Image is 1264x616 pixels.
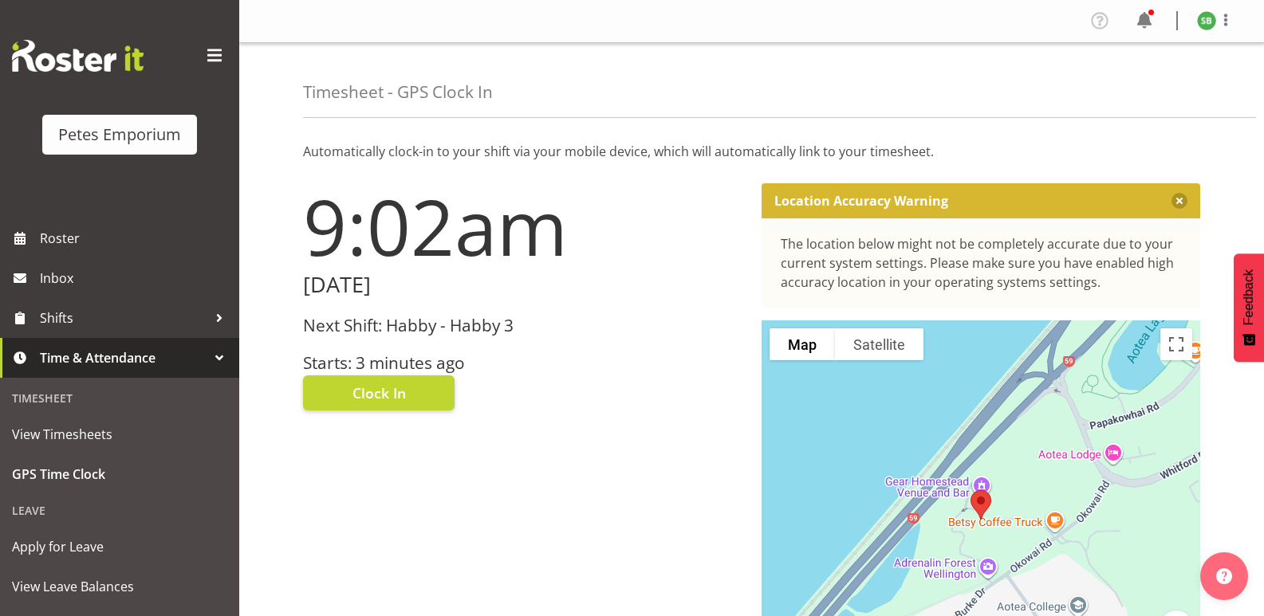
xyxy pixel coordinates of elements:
[40,346,207,370] span: Time & Attendance
[12,535,227,559] span: Apply for Leave
[58,123,181,147] div: Petes Emporium
[352,383,406,403] span: Clock In
[303,142,1200,161] p: Automatically clock-in to your shift via your mobile device, which will automatically link to you...
[774,193,948,209] p: Location Accuracy Warning
[4,382,235,414] div: Timesheet
[12,40,144,72] img: Rosterit website logo
[303,375,455,410] button: Clock In
[770,328,835,360] button: Show street map
[835,328,923,360] button: Show satellite imagery
[12,422,227,446] span: View Timesheets
[4,414,235,454] a: View Timesheets
[1234,253,1264,362] button: Feedback - Show survey
[12,462,227,486] span: GPS Time Clock
[40,226,231,250] span: Roster
[4,567,235,606] a: View Leave Balances
[1197,11,1216,30] img: stephanie-burden9828.jpg
[4,454,235,494] a: GPS Time Clock
[303,83,493,101] h4: Timesheet - GPS Clock In
[303,354,742,372] h3: Starts: 3 minutes ago
[303,273,742,297] h2: [DATE]
[1160,328,1192,360] button: Toggle fullscreen view
[781,234,1182,292] div: The location below might not be completely accurate due to your current system settings. Please m...
[4,494,235,527] div: Leave
[40,266,231,290] span: Inbox
[1242,269,1256,325] span: Feedback
[303,183,742,269] h1: 9:02am
[1216,568,1232,584] img: help-xxl-2.png
[40,306,207,330] span: Shifts
[4,527,235,567] a: Apply for Leave
[303,316,742,335] h3: Next Shift: Habby - Habby 3
[12,575,227,598] span: View Leave Balances
[1171,193,1187,209] button: Close message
